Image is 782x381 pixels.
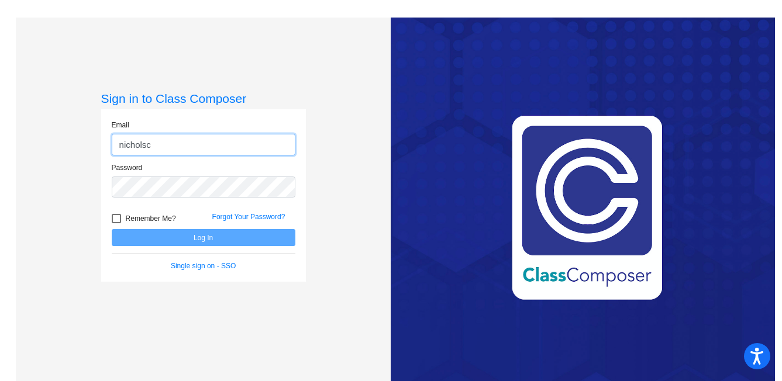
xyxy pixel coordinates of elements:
[112,162,143,173] label: Password
[112,120,129,130] label: Email
[101,91,306,106] h3: Sign in to Class Composer
[171,262,236,270] a: Single sign on - SSO
[212,213,285,221] a: Forgot Your Password?
[126,212,176,226] span: Remember Me?
[112,229,295,246] button: Log In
